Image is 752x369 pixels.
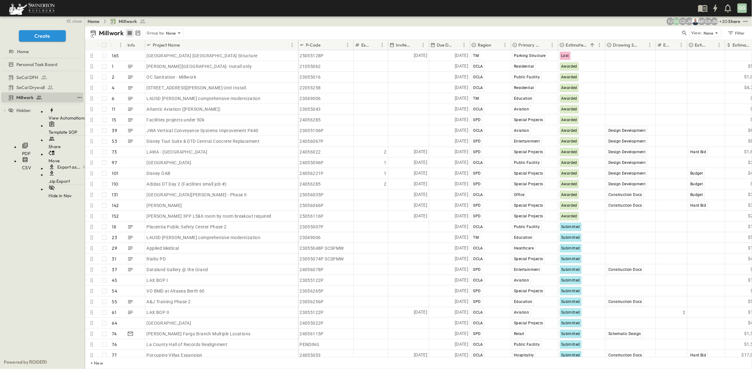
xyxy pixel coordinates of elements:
p: 45 [112,277,117,283]
span: Aviation [514,128,529,133]
p: Estimate Number [361,42,370,48]
p: P-Code [306,42,321,48]
p: 73 [112,149,117,155]
p: 61 [112,309,116,316]
p: 11 [112,106,115,112]
span: Submitted [561,246,580,250]
span: SPD [473,139,481,143]
span: Healthcare [514,246,534,250]
button: Sort [671,42,678,48]
p: Project Name [153,42,180,48]
span: [DATE] [455,180,468,187]
span: Awarded [561,171,578,176]
span: Special Projects [514,182,543,186]
span: Special Projects [514,203,543,208]
span: Share [48,144,61,149]
p: 18 [112,224,116,230]
span: Facilities projects under 50k [147,117,205,123]
span: Education [514,96,533,101]
p: 31 [112,256,116,262]
span: View Automations [48,115,86,121]
span: Aviation [514,107,529,111]
span: LAWA - [GEOGRAPHIC_DATA] [147,149,208,155]
span: [DATE] [455,148,468,155]
span: Public Facility [514,75,540,79]
span: [DATE] [455,95,468,102]
span: .zip Export [48,178,70,184]
span: Design Development [609,160,646,165]
button: Sort [413,42,419,48]
span: [DATE] [414,159,427,166]
span: Construction Docs [609,267,642,272]
span: [STREET_ADDRESS][PERSON_NAME] Unit Install. [147,85,248,91]
button: Sort [372,42,379,48]
span: 23056256P [300,299,324,305]
span: [DATE] [414,191,427,198]
button: GG [737,3,748,14]
span: 21055062 [300,63,321,70]
span: Construction Docs [609,193,642,197]
img: Brandon Norcutt (brandon.norcutt@swinerton.com) [692,18,699,25]
span: [DATE] [455,137,468,145]
span: [DATE] [455,127,468,134]
span: 23055007P [300,224,324,230]
span: 2 [683,309,686,316]
div: SoCal Drywalltest [1,82,83,92]
span: LAX BOP II [147,309,169,316]
span: [DATE] [414,52,427,59]
span: Parking Structure [514,53,546,58]
span: Special Projects [514,171,543,176]
p: 54 [112,288,117,294]
span: Awarded [561,203,578,208]
span: [DATE] [455,319,468,327]
a: Millwork [110,18,146,25]
button: close [63,16,83,25]
a: Home [88,18,100,25]
span: [DATE] [455,244,468,252]
span: [DATE] [455,234,468,241]
p: 131 [112,192,118,198]
span: SPD [473,299,481,304]
div: Gerrad Gerber (gerrad.gerber@swinerton.com) [673,18,681,25]
span: [DATE] [414,212,427,220]
nav: breadcrumbs [88,18,150,25]
span: [PERSON_NAME] [147,202,182,209]
span: 23049006 [300,234,321,241]
span: OCLA [473,128,483,133]
p: 29 [112,245,117,251]
button: Menu [460,41,468,49]
p: 1 [112,63,114,70]
button: Sort [322,42,329,48]
span: OCLA [473,310,483,315]
span: [PERSON_NAME] 3PP L5&6 room by room breakout required [147,213,271,219]
p: Estimate Round [664,42,669,48]
span: Submitted [561,278,580,282]
span: Awarded [561,86,578,90]
span: Design Development [609,171,646,176]
span: 25056066P [300,202,324,209]
span: LAX BOP I [147,277,168,283]
span: [DATE] [455,202,468,209]
span: Design Development [609,128,646,133]
div: Info [128,36,135,54]
a: Millwork [1,93,75,102]
span: Awarded [561,64,578,69]
p: 152 [112,213,119,219]
span: Placentia Public Safety Center Phase 2 [147,224,227,230]
button: Menu [596,41,603,49]
span: 22055258 [300,85,321,91]
button: Create [19,30,66,42]
div: # [111,40,126,50]
span: Disney Tout Suite & DTD Central Concrete Replacement [147,138,260,144]
span: SPD [473,289,481,293]
span: OCLA [473,225,483,229]
span: [DATE] [455,255,468,262]
p: Millwork [99,29,124,37]
button: Menu [678,41,685,49]
p: 110 [112,181,118,187]
span: [GEOGRAPHIC_DATA] [GEOGRAPHIC_DATA] Structure [147,53,258,59]
p: 97 [112,159,117,166]
span: OC Sanitation - Millwork [147,74,197,80]
span: Awarded [561,75,578,79]
p: Invite Date [396,42,411,48]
